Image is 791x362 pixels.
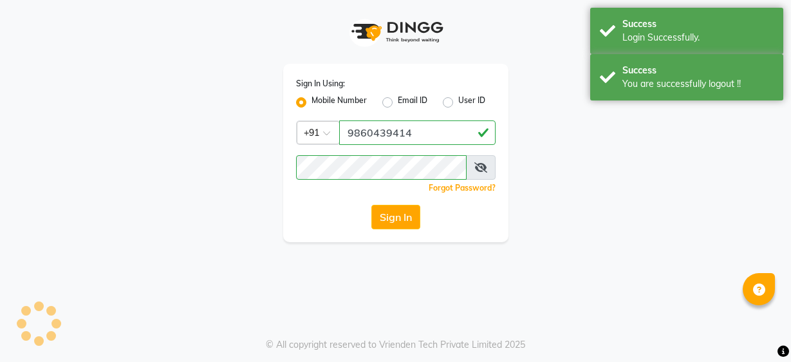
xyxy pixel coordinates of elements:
div: Success [622,64,774,77]
label: User ID [458,95,485,110]
input: Username [339,120,496,145]
label: Sign In Using: [296,78,345,90]
a: Forgot Password? [429,183,496,193]
input: Username [296,155,467,180]
div: Login Successfully. [622,31,774,44]
button: Sign In [371,205,420,229]
div: You are successfully logout !! [622,77,774,91]
label: Mobile Number [312,95,367,110]
img: logo1.svg [344,13,447,51]
div: Success [622,17,774,31]
iframe: chat widget [737,310,778,349]
label: Email ID [398,95,427,110]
